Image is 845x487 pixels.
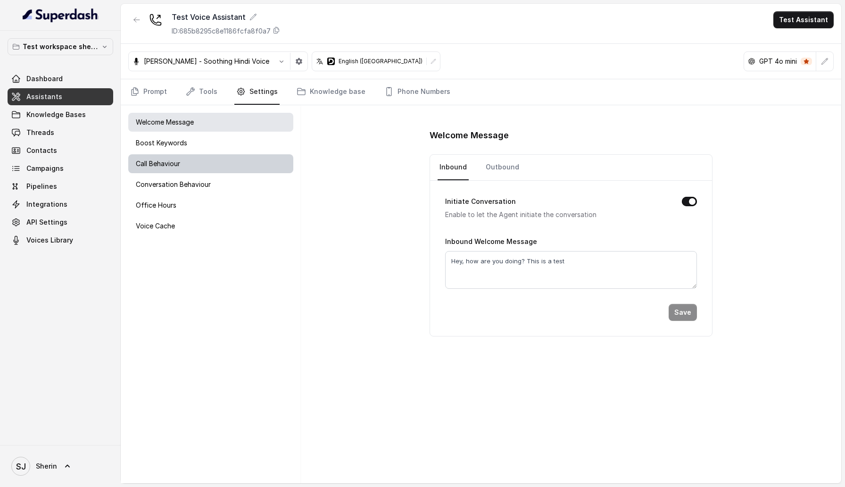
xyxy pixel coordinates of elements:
[26,110,86,119] span: Knowledge Bases
[136,118,194,127] p: Welcome Message
[23,8,99,23] img: light.svg
[8,160,113,177] a: Campaigns
[8,124,113,141] a: Threads
[136,201,176,210] p: Office Hours
[445,237,537,245] label: Inbound Welcome Message
[339,58,422,65] p: English ([GEOGRAPHIC_DATA])
[8,70,113,87] a: Dashboard
[26,146,57,155] span: Contacts
[8,214,113,231] a: API Settings
[8,196,113,213] a: Integrations
[8,142,113,159] a: Contacts
[136,138,187,148] p: Boost Keywords
[484,155,521,180] a: Outbound
[23,41,98,52] p: Test workspace sherin - limits of workspace naming
[144,57,269,66] p: [PERSON_NAME] - Soothing Hindi Voice
[8,178,113,195] a: Pipelines
[136,180,211,189] p: Conversation Behaviour
[26,92,62,101] span: Assistants
[8,232,113,249] a: Voices Library
[445,196,516,207] label: Initiate Conversation
[382,79,452,105] a: Phone Numbers
[26,235,73,245] span: Voices Library
[26,218,67,227] span: API Settings
[26,74,63,84] span: Dashboard
[136,159,180,168] p: Call Behaviour
[327,58,335,65] svg: deepgram logo
[438,155,469,180] a: Inbound
[26,200,67,209] span: Integrations
[36,462,57,471] span: Sherin
[26,164,64,173] span: Campaigns
[184,79,219,105] a: Tools
[26,128,54,137] span: Threads
[172,26,271,36] p: ID: 685b8295c8e1186fcfa8f0a7
[128,79,169,105] a: Prompt
[759,57,797,66] p: GPT 4o mini
[773,11,834,28] button: Test Assistant
[748,58,755,65] svg: openai logo
[136,221,175,231] p: Voice Cache
[445,209,667,220] p: Enable to let the Agent initiate the conversation
[430,128,712,143] h1: Welcome Message
[8,453,113,479] a: Sherin
[295,79,367,105] a: Knowledge base
[8,38,113,55] button: Test workspace sherin - limits of workspace naming
[669,304,697,321] button: Save
[438,155,704,180] nav: Tabs
[8,106,113,123] a: Knowledge Bases
[128,79,834,105] nav: Tabs
[16,462,26,471] text: SJ
[172,11,280,23] div: Test Voice Assistant
[445,251,697,289] textarea: Hey, how are you doing? This is a test
[26,182,57,191] span: Pipelines
[8,88,113,105] a: Assistants
[234,79,280,105] a: Settings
